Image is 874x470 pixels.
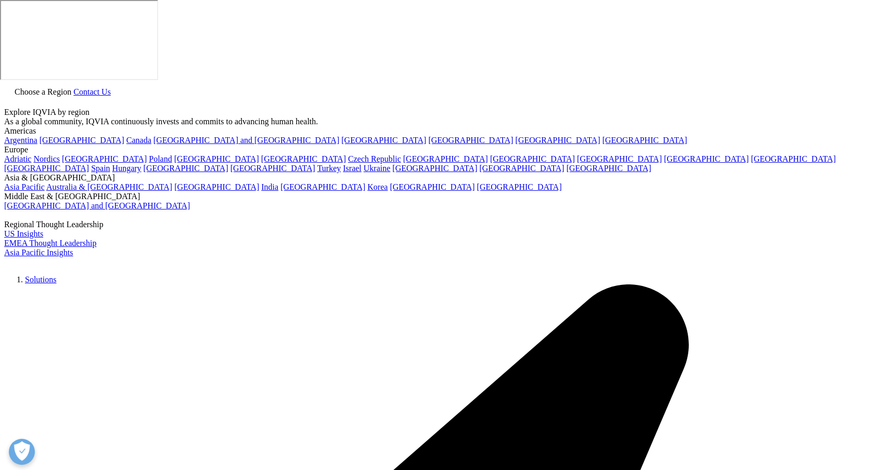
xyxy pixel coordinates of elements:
[230,164,315,173] a: [GEOGRAPHIC_DATA]
[91,164,110,173] a: Spain
[343,164,362,173] a: Israel
[4,154,31,163] a: Adriatic
[364,164,391,173] a: Ukraine
[73,87,111,96] a: Contact Us
[516,136,600,145] a: [GEOGRAPHIC_DATA]
[9,439,35,465] button: Open Preferences
[602,136,687,145] a: [GEOGRAPHIC_DATA]
[40,136,124,145] a: [GEOGRAPHIC_DATA]
[25,275,56,284] a: Solutions
[367,182,388,191] a: Korea
[4,201,190,210] a: [GEOGRAPHIC_DATA] and [GEOGRAPHIC_DATA]
[15,87,71,96] span: Choose a Region
[149,154,172,163] a: Poland
[428,136,513,145] a: [GEOGRAPHIC_DATA]
[403,154,488,163] a: [GEOGRAPHIC_DATA]
[317,164,341,173] a: Turkey
[751,154,836,163] a: [GEOGRAPHIC_DATA]
[62,154,147,163] a: [GEOGRAPHIC_DATA]
[174,154,259,163] a: [GEOGRAPHIC_DATA]
[261,154,346,163] a: [GEOGRAPHIC_DATA]
[174,182,259,191] a: [GEOGRAPHIC_DATA]
[4,220,870,229] div: Regional Thought Leadership
[392,164,477,173] a: [GEOGRAPHIC_DATA]
[112,164,142,173] a: Hungary
[46,182,172,191] a: Australia & [GEOGRAPHIC_DATA]
[153,136,339,145] a: [GEOGRAPHIC_DATA] and [GEOGRAPHIC_DATA]
[479,164,564,173] a: [GEOGRAPHIC_DATA]
[4,108,870,117] div: Explore IQVIA by region
[126,136,151,145] a: Canada
[33,154,60,163] a: Nordics
[567,164,651,173] a: [GEOGRAPHIC_DATA]
[4,145,870,154] div: Europe
[4,173,870,182] div: Asia & [GEOGRAPHIC_DATA]
[4,182,45,191] a: Asia Pacific
[280,182,365,191] a: [GEOGRAPHIC_DATA]
[261,182,278,191] a: India
[4,136,37,145] a: Argentina
[4,126,870,136] div: Americas
[477,182,562,191] a: [GEOGRAPHIC_DATA]
[4,164,89,173] a: [GEOGRAPHIC_DATA]
[4,117,870,126] div: As a global community, IQVIA continuously invests and commits to advancing human health.
[664,154,749,163] a: [GEOGRAPHIC_DATA]
[341,136,426,145] a: [GEOGRAPHIC_DATA]
[577,154,662,163] a: [GEOGRAPHIC_DATA]
[4,229,43,238] a: US Insights
[144,164,228,173] a: [GEOGRAPHIC_DATA]
[4,239,96,247] a: EMEA Thought Leadership
[4,192,870,201] div: Middle East & [GEOGRAPHIC_DATA]
[490,154,575,163] a: [GEOGRAPHIC_DATA]
[390,182,474,191] a: [GEOGRAPHIC_DATA]
[4,248,73,257] a: Asia Pacific Insights
[348,154,401,163] a: Czech Republic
